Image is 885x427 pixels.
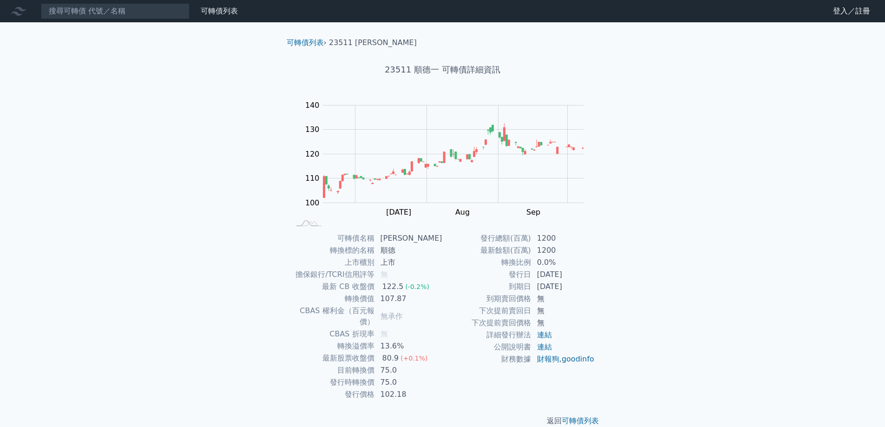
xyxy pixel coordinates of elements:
td: 發行價格 [290,388,375,401]
a: goodinfo [562,355,594,363]
td: 0.0% [531,256,595,269]
div: 80.9 [380,353,401,364]
p: 返回 [279,415,606,427]
td: 75.0 [375,376,443,388]
li: 23511 [PERSON_NAME] [329,37,417,48]
td: 107.87 [375,293,443,305]
tspan: [DATE] [386,208,411,217]
a: 可轉債列表 [287,38,324,47]
tspan: 110 [305,174,320,183]
td: 詳細發行辦法 [443,329,531,341]
td: 無 [531,293,595,305]
td: 下次提前賣回價格 [443,317,531,329]
input: 搜尋可轉債 代號／名稱 [41,3,190,19]
tspan: 140 [305,101,320,110]
td: 財務數據 [443,353,531,365]
td: 102.18 [375,388,443,401]
a: 連結 [537,342,552,351]
td: , [531,353,595,365]
td: 1200 [531,232,595,244]
td: 到期賣回價格 [443,293,531,305]
td: 到期日 [443,281,531,293]
tspan: Sep [526,208,540,217]
td: 上市櫃別 [290,256,375,269]
td: [PERSON_NAME] [375,232,443,244]
td: 公開說明書 [443,341,531,353]
a: 可轉債列表 [201,7,238,15]
td: [DATE] [531,281,595,293]
span: 無 [380,329,388,338]
td: 順德 [375,244,443,256]
td: 75.0 [375,364,443,376]
td: 最新股票收盤價 [290,352,375,364]
td: 發行總額(百萬) [443,232,531,244]
a: 財報狗 [537,355,559,363]
td: CBAS 折現率 [290,328,375,340]
td: 13.6% [375,340,443,352]
td: 下次提前賣回日 [443,305,531,317]
span: 無承作 [380,312,403,321]
td: 轉換標的名稱 [290,244,375,256]
td: 可轉債名稱 [290,232,375,244]
td: 擔保銀行/TCRI信用評等 [290,269,375,281]
td: 無 [531,305,595,317]
span: 無 [380,270,388,279]
td: 目前轉換價 [290,364,375,376]
td: 發行時轉換價 [290,376,375,388]
a: 登入／註冊 [826,4,878,19]
span: (+0.1%) [400,355,427,362]
tspan: 130 [305,125,320,134]
td: 發行日 [443,269,531,281]
g: Series [323,123,583,197]
tspan: 120 [305,150,320,158]
div: 122.5 [380,281,406,292]
td: 最新餘額(百萬) [443,244,531,256]
td: 轉換價值 [290,293,375,305]
span: (-0.2%) [405,283,429,290]
a: 可轉債列表 [562,416,599,425]
td: 轉換溢價率 [290,340,375,352]
li: › [287,37,327,48]
td: 1200 [531,244,595,256]
a: 連結 [537,330,552,339]
g: Chart [301,101,598,217]
td: 轉換比例 [443,256,531,269]
td: 無 [531,317,595,329]
td: CBAS 權利金（百元報價） [290,305,375,328]
tspan: 100 [305,198,320,207]
td: 上市 [375,256,443,269]
tspan: Aug [455,208,470,217]
h1: 23511 順德一 可轉債詳細資訊 [279,63,606,76]
td: 最新 CB 收盤價 [290,281,375,293]
td: [DATE] [531,269,595,281]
